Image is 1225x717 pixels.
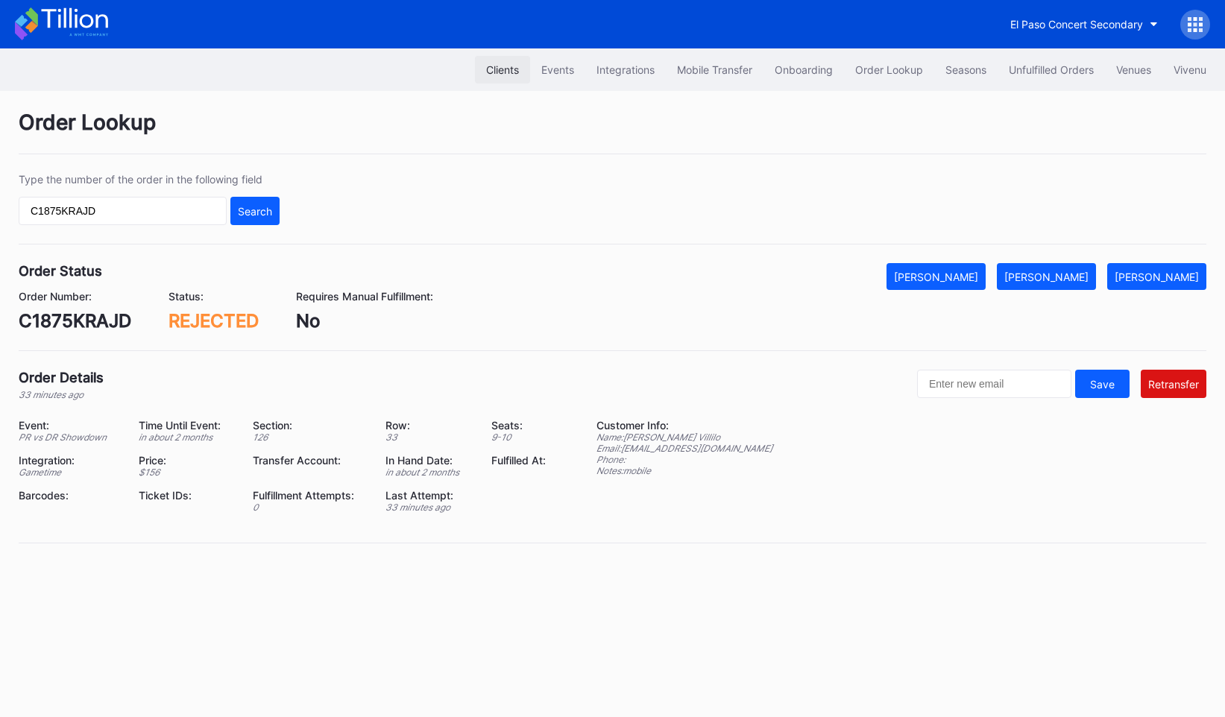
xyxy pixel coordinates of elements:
div: Type the number of the order in the following field [19,173,280,186]
div: Order Number: [19,290,131,303]
div: Seats: [491,419,559,432]
div: in about 2 months [139,432,234,443]
button: [PERSON_NAME] [887,263,986,290]
div: Event: [19,419,120,432]
div: In Hand Date: [385,454,473,467]
div: Fulfilled At: [491,454,559,467]
div: 33 minutes ago [19,389,104,400]
div: PR vs DR Showdown [19,432,120,443]
div: Events [541,63,574,76]
div: 0 [253,502,368,513]
div: Phone: [596,454,772,465]
div: C1875KRAJD [19,310,131,332]
button: Vivenu [1162,56,1218,83]
button: [PERSON_NAME] [1107,263,1206,290]
div: Transfer Account: [253,454,368,467]
button: Integrations [585,56,666,83]
input: Enter new email [917,370,1071,398]
div: Order Details [19,370,104,385]
div: Order Lookup [855,63,923,76]
button: Order Lookup [844,56,934,83]
div: Integrations [596,63,655,76]
button: Seasons [934,56,998,83]
div: Email: [EMAIL_ADDRESS][DOMAIN_NAME] [596,443,772,454]
div: Requires Manual Fulfillment: [296,290,433,303]
div: Unfulfilled Orders [1009,63,1094,76]
div: Notes: mobile [596,465,772,476]
button: [PERSON_NAME] [997,263,1096,290]
div: Order Status [19,263,102,279]
div: Clients [486,63,519,76]
div: REJECTED [169,310,259,332]
div: [PERSON_NAME] [1115,271,1199,283]
div: $ 156 [139,467,234,478]
div: Venues [1116,63,1151,76]
div: Name: [PERSON_NAME] Villilo [596,432,772,443]
button: Search [230,197,280,225]
div: Save [1090,378,1115,391]
button: Mobile Transfer [666,56,763,83]
div: El Paso Concert Secondary [1010,18,1143,31]
button: Unfulfilled Orders [998,56,1105,83]
input: GT59662 [19,197,227,225]
div: [PERSON_NAME] [1004,271,1089,283]
div: Retransfer [1148,378,1199,391]
div: Vivenu [1174,63,1206,76]
div: 126 [253,432,368,443]
button: El Paso Concert Secondary [999,10,1169,38]
button: Onboarding [763,56,844,83]
button: Venues [1105,56,1162,83]
div: No [296,310,433,332]
div: Order Lookup [19,110,1206,154]
div: 33 [385,432,473,443]
div: Mobile Transfer [677,63,752,76]
div: Gametime [19,467,120,478]
button: Clients [475,56,530,83]
div: in about 2 months [385,467,473,478]
button: Save [1075,370,1130,398]
div: 9 - 10 [491,432,559,443]
div: Row: [385,419,473,432]
div: Seasons [945,63,986,76]
button: Retransfer [1141,370,1206,398]
div: Status: [169,290,259,303]
div: Price: [139,454,234,467]
div: Time Until Event: [139,419,234,432]
div: [PERSON_NAME] [894,271,978,283]
div: Ticket IDs: [139,489,234,502]
div: Customer Info: [596,419,772,432]
div: Fulfillment Attempts: [253,489,368,502]
button: Events [530,56,585,83]
div: Barcodes: [19,489,120,502]
div: Integration: [19,454,120,467]
div: Last Attempt: [385,489,473,502]
div: Section: [253,419,368,432]
div: Search [238,205,272,218]
div: 33 minutes ago [385,502,473,513]
div: Onboarding [775,63,833,76]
